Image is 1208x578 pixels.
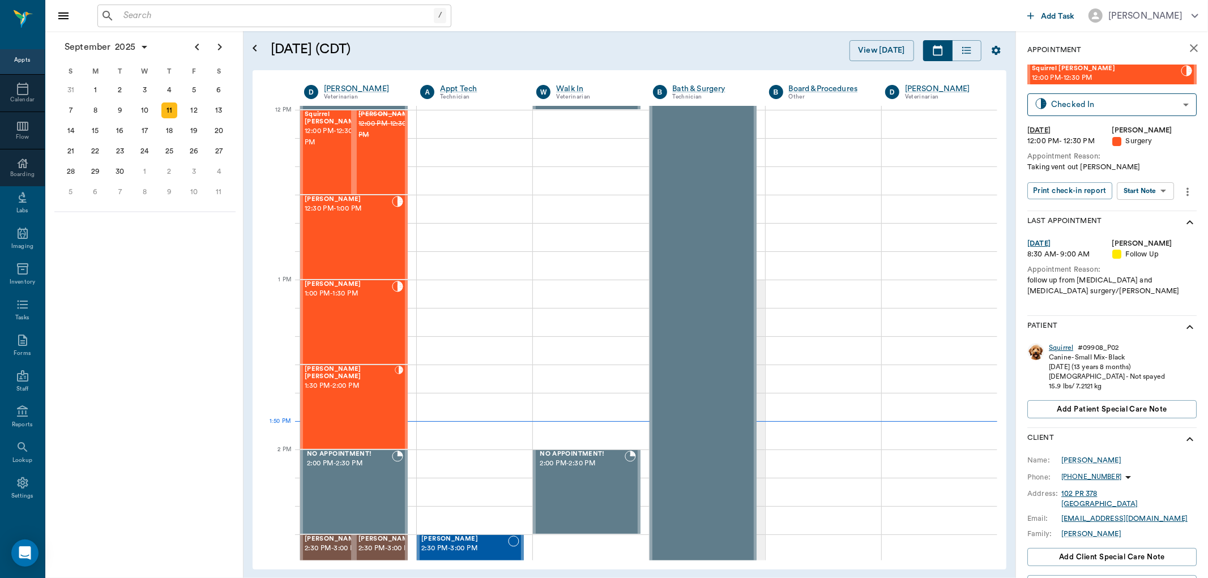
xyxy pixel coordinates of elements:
div: Staff [16,385,28,393]
div: Thursday, September 18, 2025 [161,123,177,139]
div: Appointment Reason: [1027,151,1197,162]
div: Tuesday, September 23, 2025 [112,143,128,159]
div: Tasks [15,314,29,322]
div: Friday, September 5, 2025 [186,82,202,98]
button: Print check-in report [1027,182,1112,200]
div: Friday, October 10, 2025 [186,184,202,200]
div: 12:00 PM - 12:30 PM [1027,136,1112,147]
a: Bath & Surgery [673,83,752,95]
a: [PERSON_NAME] [1061,455,1121,465]
div: Forms [14,349,31,358]
div: BOOKED, 2:00 PM - 2:30 PM [300,449,408,534]
div: Phone: [1027,472,1061,482]
div: Sunday, September 28, 2025 [63,164,79,179]
div: Thursday, October 2, 2025 [161,164,177,179]
div: Labs [16,207,28,215]
div: Friday, September 12, 2025 [186,102,202,118]
div: Monday, September 15, 2025 [87,123,103,139]
div: [DEMOGRAPHIC_DATA] - Not spayed [1049,372,1165,382]
div: W [536,85,550,99]
div: Monday, September 29, 2025 [87,164,103,179]
div: Appointment Reason: [1027,264,1197,275]
div: Walk In [556,83,635,95]
span: 1:00 PM - 1:30 PM [305,288,392,299]
div: S [206,63,231,80]
button: Close drawer [52,5,75,27]
div: Veterinarian [324,92,403,102]
div: BOOKED, 2:00 PM - 2:30 PM [533,449,640,534]
span: 2:00 PM - 2:30 PM [307,458,392,469]
div: Saturday, September 6, 2025 [211,82,227,98]
span: 2:30 PM - 3:00 PM [421,543,508,554]
div: Friday, September 19, 2025 [186,123,202,139]
img: Profile Image [1027,343,1044,360]
div: Appts [14,56,30,65]
div: A [420,85,434,99]
svg: show more [1183,433,1197,446]
div: Follow Up [1112,249,1197,260]
span: [PERSON_NAME] [305,196,392,203]
div: Tuesday, October 7, 2025 [112,184,128,200]
span: 2:00 PM - 2:30 PM [540,458,624,469]
span: 12:00 PM - 12:30 PM [305,126,361,148]
span: [PERSON_NAME] [305,536,361,543]
div: Settings [11,492,34,500]
button: Add Task [1023,5,1079,26]
div: Wednesday, September 3, 2025 [137,82,153,98]
div: # 09908_P02 [1078,343,1119,353]
span: [PERSON_NAME] [421,536,508,543]
button: Add client Special Care Note [1027,548,1197,566]
div: Monday, September 22, 2025 [87,143,103,159]
button: Open calendar [248,27,262,70]
button: more [1179,182,1197,202]
div: Monday, October 6, 2025 [87,184,103,200]
div: T [108,63,133,80]
div: Sunday, September 21, 2025 [63,143,79,159]
div: 1 PM [262,274,291,302]
div: Monday, September 8, 2025 [87,102,103,118]
span: 12:00 PM - 12:30 PM [358,118,415,141]
div: Wednesday, September 10, 2025 [137,102,153,118]
a: 102 PR 378[GEOGRAPHIC_DATA] [1061,490,1138,507]
div: Sunday, September 14, 2025 [63,123,79,139]
span: NO APPOINTMENT! [307,451,392,458]
div: Tuesday, September 9, 2025 [112,102,128,118]
span: 2:30 PM - 3:00 PM [358,543,415,554]
div: Surgery [1112,136,1197,147]
span: Squirrel [PERSON_NAME] [1032,65,1181,72]
div: Thursday, October 9, 2025 [161,184,177,200]
div: Today, Thursday, September 11, 2025 [161,102,177,118]
span: [PERSON_NAME] [305,281,392,288]
div: NO_SHOW, 12:00 PM - 12:30 PM [354,110,408,195]
svg: show more [1183,320,1197,334]
div: Wednesday, October 8, 2025 [137,184,153,200]
div: Reports [12,421,33,429]
div: W [133,63,157,80]
div: D [885,85,899,99]
div: Canine - Small Mix - Black [1049,353,1165,362]
span: Add client Special Care Note [1059,551,1165,563]
div: Tuesday, September 2, 2025 [112,82,128,98]
div: Sunday, October 5, 2025 [63,184,79,200]
span: 12:30 PM - 1:00 PM [305,203,392,215]
div: Monday, September 1, 2025 [87,82,103,98]
div: Lookup [12,456,32,465]
div: Veterinarian [905,92,984,102]
a: Board &Procedures [789,83,868,95]
div: [PERSON_NAME] [1108,9,1183,23]
div: Family: [1027,529,1061,539]
svg: show more [1183,216,1197,229]
a: [EMAIL_ADDRESS][DOMAIN_NAME] [1061,515,1188,522]
button: close [1183,37,1205,59]
input: Search [119,8,434,24]
button: [PERSON_NAME] [1079,5,1207,26]
a: [PERSON_NAME] [905,83,984,95]
div: Wednesday, September 24, 2025 [137,143,153,159]
div: Saturday, September 13, 2025 [211,102,227,118]
div: Wednesday, October 1, 2025 [137,164,153,179]
a: [PERSON_NAME] [324,83,403,95]
div: Inventory [10,278,35,286]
